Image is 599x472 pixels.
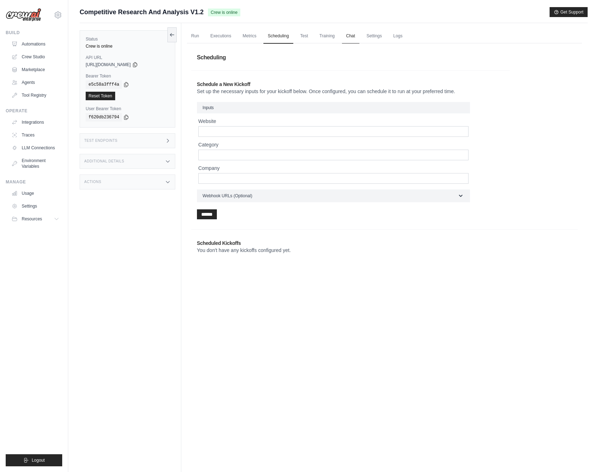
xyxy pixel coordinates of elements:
[9,77,62,88] a: Agents
[191,48,578,68] h1: Scheduling
[198,118,469,125] label: Website
[315,29,339,44] a: Training
[9,200,62,212] a: Settings
[362,29,386,44] a: Settings
[9,51,62,63] a: Crew Studio
[86,92,115,100] a: Reset Token
[263,29,293,44] a: Scheduling
[6,30,62,36] div: Build
[206,29,236,44] a: Executions
[342,29,359,44] a: Chat
[9,188,62,199] a: Usage
[197,81,504,88] h2: Schedule a New Kickoff
[563,438,599,472] iframe: Chat Widget
[9,142,62,154] a: LLM Connections
[197,240,572,247] h2: Scheduled Kickoffs
[22,216,42,222] span: Resources
[203,105,214,110] span: Inputs
[86,113,122,122] code: f620db236794
[197,189,470,202] button: Webhook URLs (Optional)
[6,8,41,22] img: Logo
[32,457,45,463] span: Logout
[198,165,469,172] label: Company
[9,64,62,75] a: Marketplace
[9,129,62,141] a: Traces
[9,117,62,128] a: Integrations
[86,73,169,79] label: Bearer Token
[296,29,312,44] a: Test
[84,159,124,163] h3: Additional Details
[86,43,169,49] div: Crew is online
[550,7,588,17] button: Get Support
[187,29,203,44] a: Run
[9,213,62,225] button: Resources
[239,29,261,44] a: Metrics
[84,139,118,143] h3: Test Endpoints
[9,155,62,172] a: Environment Variables
[203,193,252,199] span: Webhook URLs (Optional)
[6,108,62,114] div: Operate
[86,80,122,89] code: e5c58a3fff4a
[197,247,382,254] p: You don't have any kickoffs configured yet.
[80,7,204,17] span: Competitive Research And Analysis V1.2
[9,90,62,101] a: Tool Registry
[197,88,504,95] p: Set up the necessary inputs for your kickoff below. Once configured, you can schedule it to run a...
[86,106,169,112] label: User Bearer Token
[84,180,101,184] h3: Actions
[86,36,169,42] label: Status
[6,179,62,185] div: Manage
[198,141,469,148] label: Category
[86,55,169,60] label: API URL
[389,29,407,44] a: Logs
[86,62,131,68] span: [URL][DOMAIN_NAME]
[9,38,62,50] a: Automations
[208,9,240,16] span: Crew is online
[6,454,62,466] button: Logout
